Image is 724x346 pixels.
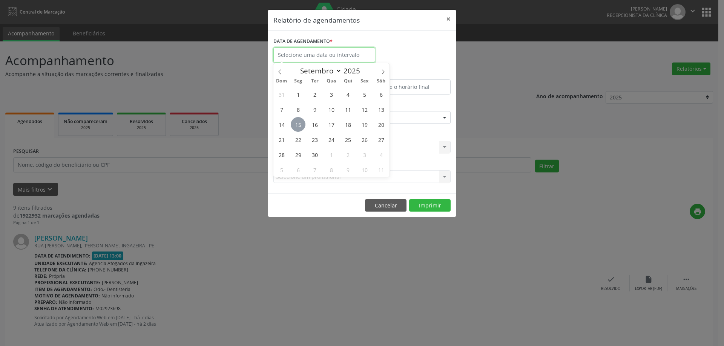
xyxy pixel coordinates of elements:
button: Cancelar [365,199,406,212]
span: Setembro 7, 2025 [274,102,289,117]
span: Setembro 22, 2025 [291,132,305,147]
span: Setembro 11, 2025 [341,102,355,117]
span: Setembro 25, 2025 [341,132,355,147]
span: Outubro 3, 2025 [357,147,372,162]
span: Setembro 21, 2025 [274,132,289,147]
span: Setembro 27, 2025 [374,132,388,147]
span: Setembro 28, 2025 [274,147,289,162]
span: Setembro 18, 2025 [341,117,355,132]
span: Setembro 14, 2025 [274,117,289,132]
span: Seg [290,79,307,84]
label: DATA DE AGENDAMENTO [273,36,333,47]
span: Setembro 26, 2025 [357,132,372,147]
span: Qui [340,79,356,84]
span: Outubro 5, 2025 [274,162,289,177]
span: Setembro 4, 2025 [341,87,355,102]
span: Setembro 3, 2025 [324,87,339,102]
span: Setembro 13, 2025 [374,102,388,117]
span: Setembro 1, 2025 [291,87,305,102]
span: Setembro 19, 2025 [357,117,372,132]
span: Ter [307,79,323,84]
span: Outubro 2, 2025 [341,147,355,162]
span: Outubro 11, 2025 [374,162,388,177]
span: Dom [273,79,290,84]
span: Sex [356,79,373,84]
span: Setembro 24, 2025 [324,132,339,147]
input: Year [342,66,367,76]
span: Setembro 30, 2025 [307,147,322,162]
span: Setembro 29, 2025 [291,147,305,162]
h5: Relatório de agendamentos [273,15,360,25]
span: Outubro 8, 2025 [324,162,339,177]
span: Setembro 2, 2025 [307,87,322,102]
span: Setembro 8, 2025 [291,102,305,117]
span: Sáb [373,79,390,84]
span: Outubro 9, 2025 [341,162,355,177]
span: Outubro 4, 2025 [374,147,388,162]
span: Setembro 17, 2025 [324,117,339,132]
select: Month [296,66,342,76]
span: Outubro 1, 2025 [324,147,339,162]
span: Setembro 20, 2025 [374,117,388,132]
button: Close [441,10,456,28]
span: Setembro 10, 2025 [324,102,339,117]
span: Setembro 23, 2025 [307,132,322,147]
input: Selecione o horário final [364,79,451,95]
button: Imprimir [409,199,451,212]
label: ATÉ [364,68,451,79]
span: Outubro 6, 2025 [291,162,305,177]
span: Setembro 16, 2025 [307,117,322,132]
span: Agosto 31, 2025 [274,87,289,102]
input: Selecione uma data ou intervalo [273,47,375,62]
span: Outubro 10, 2025 [357,162,372,177]
span: Setembro 6, 2025 [374,87,388,102]
span: Outubro 7, 2025 [307,162,322,177]
span: Setembro 12, 2025 [357,102,372,117]
span: Setembro 5, 2025 [357,87,372,102]
span: Qua [323,79,340,84]
span: Setembro 15, 2025 [291,117,305,132]
span: Setembro 9, 2025 [307,102,322,117]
